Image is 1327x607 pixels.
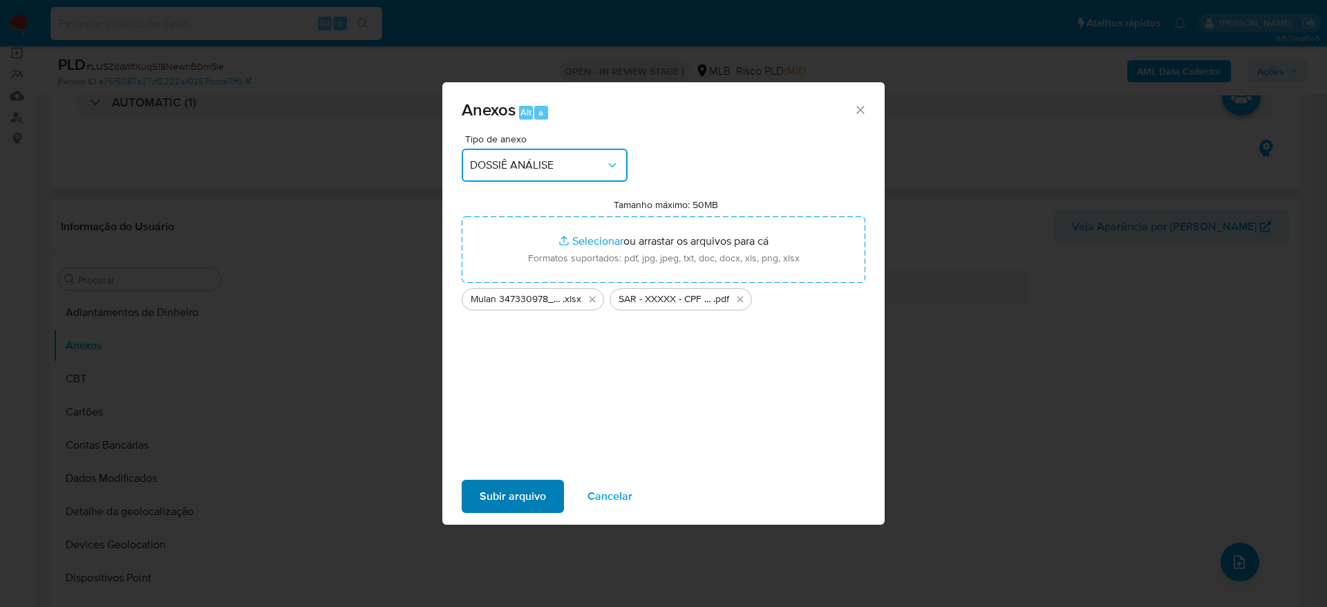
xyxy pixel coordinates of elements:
[732,291,749,308] button: Excluir SAR - XXXXX - CPF 07141303111 - TIFFANY LORRANE ALEIXO CONEGLIAN.pdf
[471,292,563,306] span: Mulan 347330978_2025_09_01_05_59_29
[465,134,631,144] span: Tipo de anexo
[614,198,718,211] label: Tamanho máximo: 50MB
[462,97,516,122] span: Anexos
[538,106,543,119] span: a
[854,103,866,115] button: Fechar
[462,480,564,513] button: Subir arquivo
[587,481,632,512] span: Cancelar
[520,106,531,119] span: Alt
[470,158,605,172] span: DOSSIÊ ANÁLISE
[563,292,581,306] span: .xlsx
[570,480,650,513] button: Cancelar
[584,291,601,308] button: Excluir Mulan 347330978_2025_09_01_05_59_29.xlsx
[713,292,729,306] span: .pdf
[619,292,713,306] span: SAR - XXXXX - CPF 07141303111 - [PERSON_NAME] [PERSON_NAME]
[462,149,628,182] button: DOSSIÊ ANÁLISE
[462,283,865,310] ul: Arquivos selecionados
[480,481,546,512] span: Subir arquivo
